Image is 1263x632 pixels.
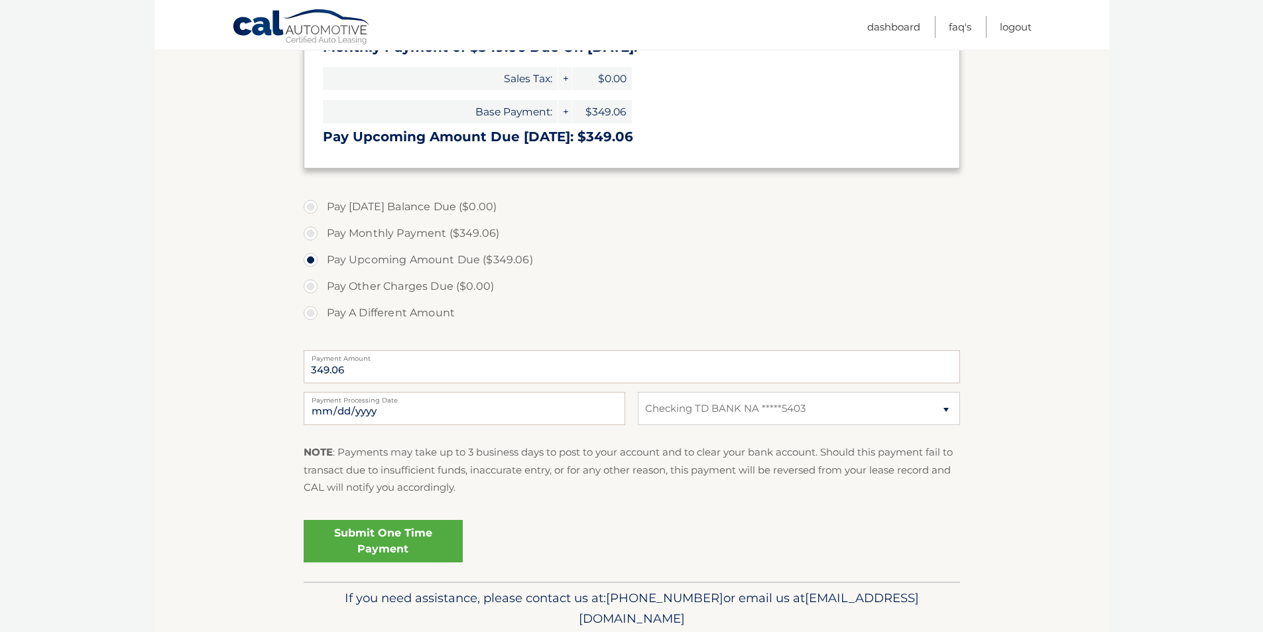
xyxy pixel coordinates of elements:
[558,67,571,90] span: +
[867,16,920,38] a: Dashboard
[572,100,632,123] span: $349.06
[304,520,463,562] a: Submit One Time Payment
[304,444,960,496] p: : Payments may take up to 3 business days to post to your account and to clear your bank account....
[304,273,960,300] label: Pay Other Charges Due ($0.00)
[323,67,558,90] span: Sales Tax:
[304,392,625,425] input: Payment Date
[1000,16,1032,38] a: Logout
[572,67,632,90] span: $0.00
[304,220,960,247] label: Pay Monthly Payment ($349.06)
[312,588,951,630] p: If you need assistance, please contact us at: or email us at
[304,392,625,403] label: Payment Processing Date
[949,16,971,38] a: FAQ's
[304,194,960,220] label: Pay [DATE] Balance Due ($0.00)
[323,100,558,123] span: Base Payment:
[304,247,960,273] label: Pay Upcoming Amount Due ($349.06)
[304,350,960,383] input: Payment Amount
[323,129,941,145] h3: Pay Upcoming Amount Due [DATE]: $349.06
[304,300,960,326] label: Pay A Different Amount
[304,446,333,458] strong: NOTE
[558,100,571,123] span: +
[232,9,371,47] a: Cal Automotive
[606,590,723,605] span: [PHONE_NUMBER]
[304,350,960,361] label: Payment Amount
